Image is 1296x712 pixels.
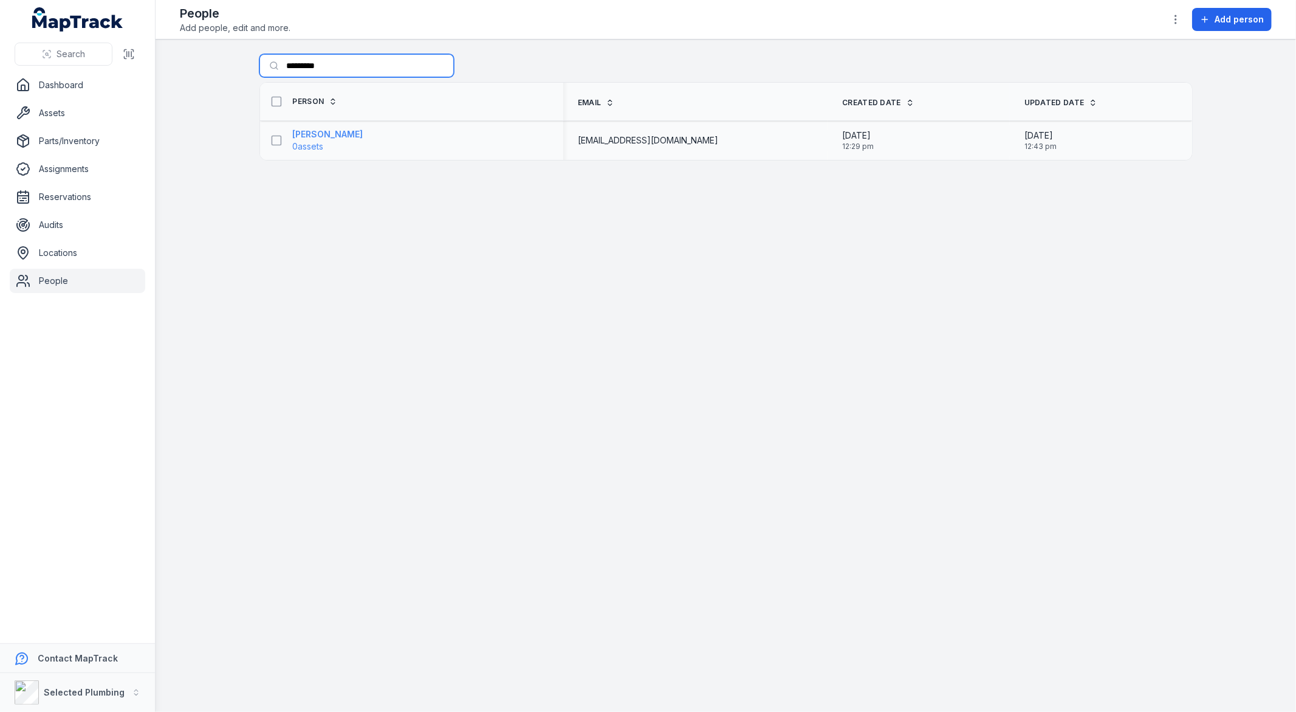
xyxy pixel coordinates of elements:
[10,269,145,293] a: People
[293,97,338,106] a: Person
[10,101,145,125] a: Assets
[842,130,874,151] time: 14/01/2025, 12:29:42 pm
[32,7,123,32] a: MapTrack
[1024,98,1085,108] span: Updated Date
[293,97,324,106] span: Person
[44,687,125,697] strong: Selected Plumbing
[10,241,145,265] a: Locations
[15,43,112,66] button: Search
[38,653,118,663] strong: Contact MapTrack
[1024,142,1057,151] span: 12:43 pm
[842,98,914,108] a: Created Date
[842,142,874,151] span: 12:29 pm
[180,22,290,34] span: Add people, edit and more.
[1024,130,1057,151] time: 21/08/2025, 12:43:57 pm
[293,128,363,140] strong: [PERSON_NAME]
[842,130,874,142] span: [DATE]
[10,185,145,209] a: Reservations
[10,73,145,97] a: Dashboard
[10,129,145,153] a: Parts/Inventory
[578,98,615,108] a: Email
[10,157,145,181] a: Assignments
[578,98,602,108] span: Email
[57,48,85,60] span: Search
[293,128,363,153] a: [PERSON_NAME]0assets
[578,134,718,147] span: [EMAIL_ADDRESS][DOMAIN_NAME]
[180,5,290,22] h2: People
[1215,13,1264,26] span: Add person
[1024,98,1098,108] a: Updated Date
[1024,130,1057,142] span: [DATE]
[1192,8,1272,31] button: Add person
[10,213,145,237] a: Audits
[293,140,324,153] span: 0 assets
[842,98,901,108] span: Created Date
